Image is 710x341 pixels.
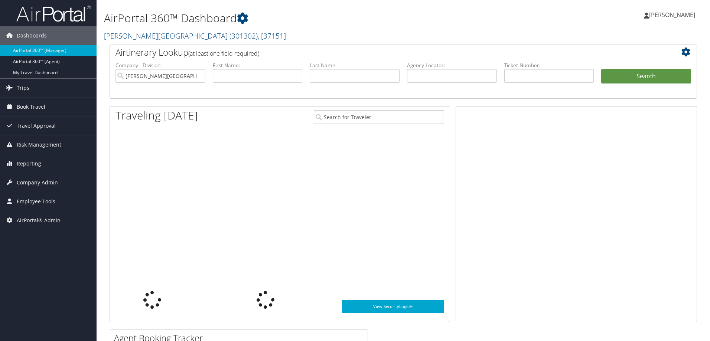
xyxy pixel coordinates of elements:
[115,62,205,69] label: Company - Division:
[649,11,695,19] span: [PERSON_NAME]
[644,4,703,26] a: [PERSON_NAME]
[213,62,303,69] label: First Name:
[342,300,444,313] a: View SecurityLogic®
[258,31,286,41] span: , [ 37151 ]
[115,46,642,59] h2: Airtinerary Lookup
[310,62,400,69] label: Last Name:
[314,110,444,124] input: Search for Traveler
[17,79,29,97] span: Trips
[17,26,47,45] span: Dashboards
[17,154,41,173] span: Reporting
[104,31,286,41] a: [PERSON_NAME][GEOGRAPHIC_DATA]
[504,62,594,69] label: Ticket Number:
[407,62,497,69] label: Agency Locator:
[229,31,258,41] span: ( 301302 )
[601,69,691,84] button: Search
[17,192,55,211] span: Employee Tools
[17,135,61,154] span: Risk Management
[17,173,58,192] span: Company Admin
[17,211,61,230] span: AirPortal® Admin
[17,98,45,116] span: Book Travel
[16,5,91,22] img: airportal-logo.png
[115,108,198,123] h1: Traveling [DATE]
[188,49,259,58] span: (at least one field required)
[17,117,56,135] span: Travel Approval
[104,10,503,26] h1: AirPortal 360™ Dashboard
